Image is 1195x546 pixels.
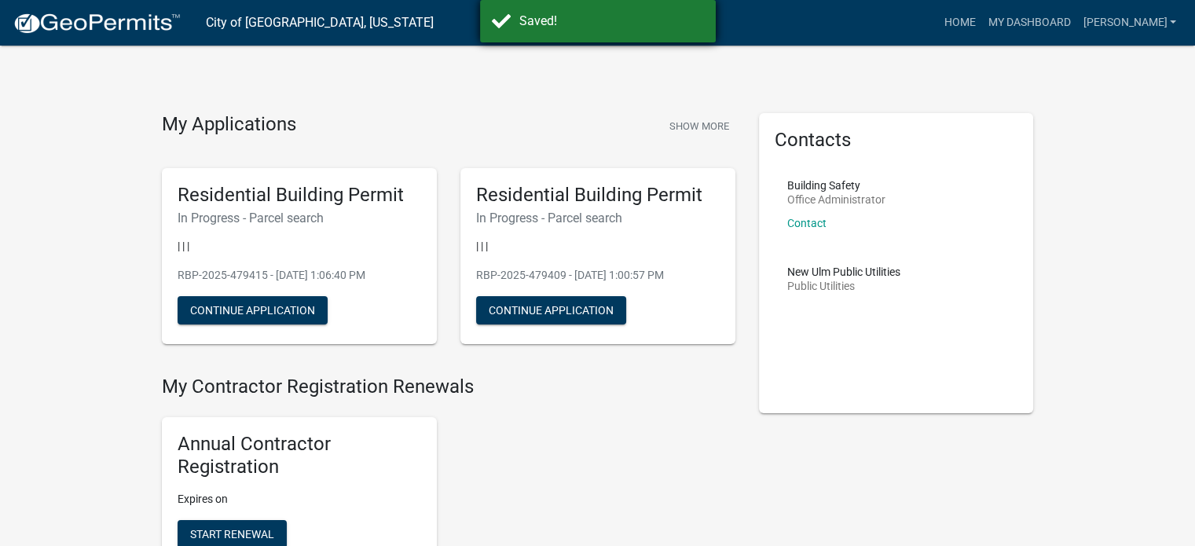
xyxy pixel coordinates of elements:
h5: Residential Building Permit [178,184,421,207]
p: Public Utilities [787,280,900,291]
p: | | | [476,238,720,255]
h4: My Contractor Registration Renewals [162,376,735,398]
h6: In Progress - Parcel search [476,211,720,225]
a: City of [GEOGRAPHIC_DATA], [US_STATE] [206,9,434,36]
p: Expires on [178,491,421,508]
a: My Dashboard [981,8,1076,38]
span: Start Renewal [190,527,274,540]
p: New Ulm Public Utilities [787,266,900,277]
button: Continue Application [476,296,626,324]
div: Saved! [519,12,704,31]
p: RBP-2025-479409 - [DATE] 1:00:57 PM [476,267,720,284]
h6: In Progress - Parcel search [178,211,421,225]
button: Continue Application [178,296,328,324]
p: Office Administrator [787,194,885,205]
a: Contact [787,217,827,229]
a: [PERSON_NAME] [1076,8,1182,38]
h4: My Applications [162,113,296,137]
h5: Contacts [775,129,1018,152]
h5: Annual Contractor Registration [178,433,421,478]
h5: Residential Building Permit [476,184,720,207]
p: Building Safety [787,180,885,191]
p: RBP-2025-479415 - [DATE] 1:06:40 PM [178,267,421,284]
p: | | | [178,238,421,255]
button: Show More [663,113,735,139]
a: Home [937,8,981,38]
